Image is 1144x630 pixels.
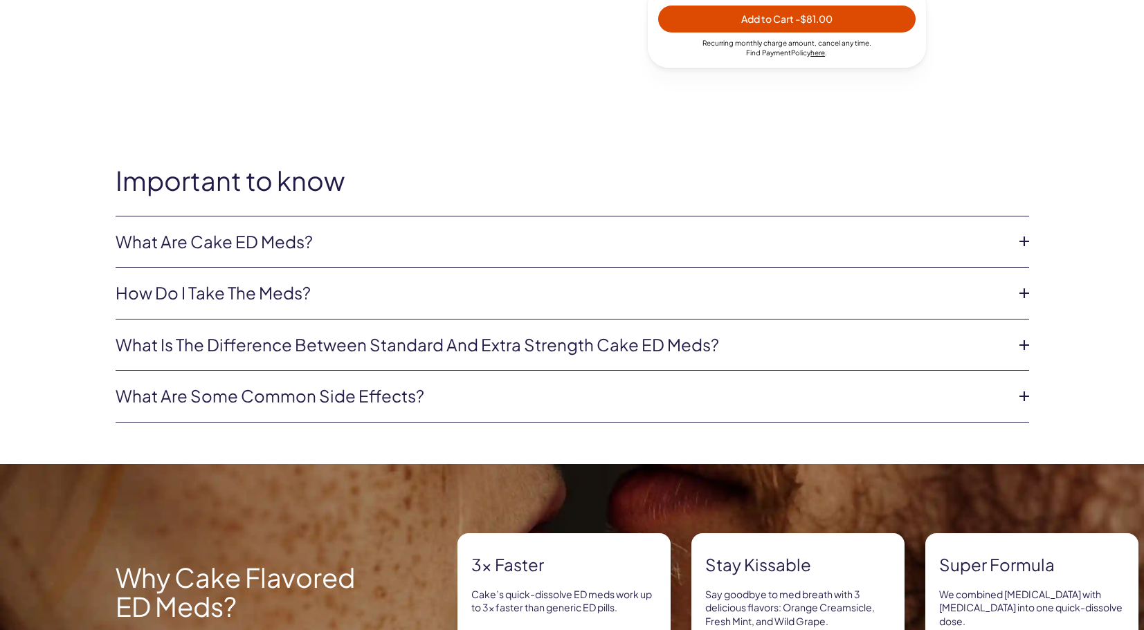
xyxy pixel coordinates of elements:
[741,12,833,25] span: Add to Cart
[705,553,891,577] strong: Stay Kissable
[658,6,916,33] button: Add to Cart -$81.00
[746,48,791,57] span: Find Payment
[116,385,1007,408] a: What are some common side effects?
[116,563,365,621] h2: Why Cake Flavored ED Meds?
[116,166,1029,195] h2: Important to know
[658,38,916,57] div: Recurring monthly charge amount , cancel any time. Policy .
[939,553,1125,577] strong: Super formula
[116,281,1007,305] a: How do I take the meds?
[116,230,1007,254] a: What are Cake ED Meds?
[705,588,891,629] p: Say goodbye to med breath with 3 delicious flavors: Orange Creamsicle, Fresh Mint, and Wild Grape.
[471,588,657,615] p: Cake’s quick-dissolve ED meds work up to 3x faster than generic ED pills.
[471,553,657,577] strong: 3x Faster
[939,588,1125,629] p: We combined [MEDICAL_DATA] with [MEDICAL_DATA] into one quick-dissolve dose.
[810,48,825,57] a: here
[116,333,1007,357] a: What is the difference between Standard and Extra Strength Cake ED meds?
[795,12,833,25] span: - $81.00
